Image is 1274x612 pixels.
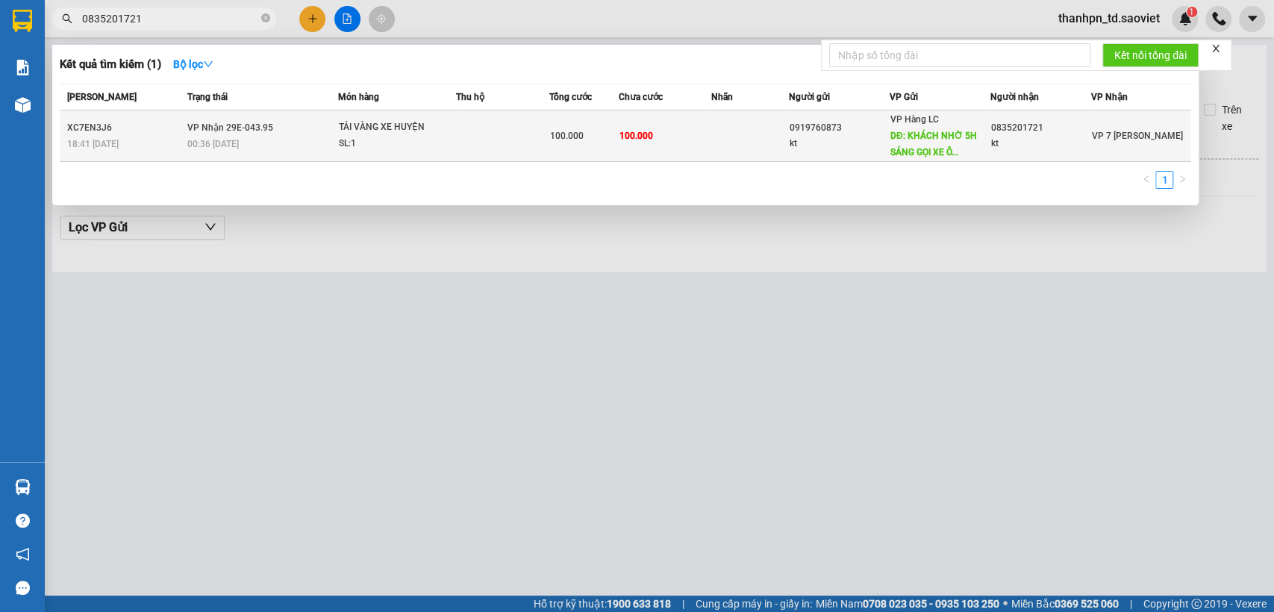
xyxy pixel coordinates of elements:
[990,92,1039,102] span: Người nhận
[67,120,183,136] div: XC7EN3J6
[60,57,161,72] h3: Kết quả tìm kiếm ( 1 )
[1173,171,1191,189] button: right
[62,13,72,24] span: search
[161,52,225,76] button: Bộ lọcdown
[619,131,653,141] span: 100.000
[456,92,484,102] span: Thu hộ
[1173,171,1191,189] li: Next Page
[1137,171,1155,189] li: Previous Page
[13,10,32,32] img: logo-vxr
[1156,172,1172,188] a: 1
[1211,43,1221,54] span: close
[991,136,1090,152] div: kt
[790,136,889,152] div: kt
[187,139,239,149] span: 00:36 [DATE]
[339,119,451,136] div: TẢI VÀNG XE HUYỆN
[67,92,137,102] span: [PERSON_NAME]
[203,59,213,69] span: down
[890,131,977,157] span: DĐ: KHÁCH NHỜ 5H SÁNG GỌI XE Ô...
[261,13,270,22] span: close-circle
[829,43,1090,67] input: Nhập số tổng đài
[15,479,31,495] img: warehouse-icon
[16,547,30,561] span: notification
[1178,175,1187,184] span: right
[549,92,591,102] span: Tổng cước
[789,92,830,102] span: Người gửi
[1114,47,1187,63] span: Kết nối tổng đài
[549,131,583,141] span: 100.000
[991,120,1090,136] div: 0835201721
[173,58,213,70] strong: Bộ lọc
[790,120,889,136] div: 0919760873
[619,92,663,102] span: Chưa cước
[1137,171,1155,189] button: left
[890,92,918,102] span: VP Gửi
[82,10,258,27] input: Tìm tên, số ĐT hoặc mã đơn
[67,139,119,149] span: 18:41 [DATE]
[711,92,733,102] span: Nhãn
[339,136,451,152] div: SL: 1
[16,513,30,528] span: question-circle
[890,114,939,125] span: VP Hàng LC
[15,97,31,113] img: warehouse-icon
[1090,92,1127,102] span: VP Nhận
[1142,175,1151,184] span: left
[1155,171,1173,189] li: 1
[187,92,228,102] span: Trạng thái
[16,581,30,595] span: message
[261,12,270,26] span: close-circle
[1091,131,1182,141] span: VP 7 [PERSON_NAME]
[15,60,31,75] img: solution-icon
[1102,43,1199,67] button: Kết nối tổng đài
[187,122,273,133] span: VP Nhận 29E-043.95
[338,92,379,102] span: Món hàng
